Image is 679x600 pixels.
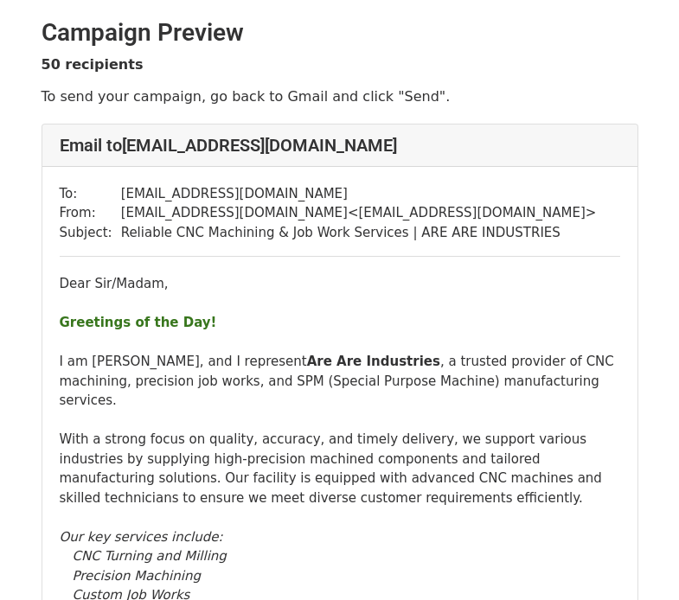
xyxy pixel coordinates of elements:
font: Greetings of the Day! [60,315,217,330]
b: Are Are Industries [307,354,440,369]
td: [EMAIL_ADDRESS][DOMAIN_NAME] [121,184,597,204]
h4: Email to [EMAIL_ADDRESS][DOMAIN_NAME] [60,135,620,156]
td: [EMAIL_ADDRESS][DOMAIN_NAME] < [EMAIL_ADDRESS][DOMAIN_NAME] > [121,203,597,223]
p: To send your campaign, go back to Gmail and click "Send". [42,87,638,105]
li: Precision Machining [73,566,620,586]
td: Reliable CNC Machining & Job Work Services | ARE ARE INDUSTRIES [121,223,597,243]
h2: Campaign Preview [42,18,638,48]
li: CNC Turning and Milling [73,546,620,566]
td: From: [60,203,121,223]
td: To: [60,184,121,204]
strong: 50 recipients [42,56,144,73]
td: Subject: [60,223,121,243]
